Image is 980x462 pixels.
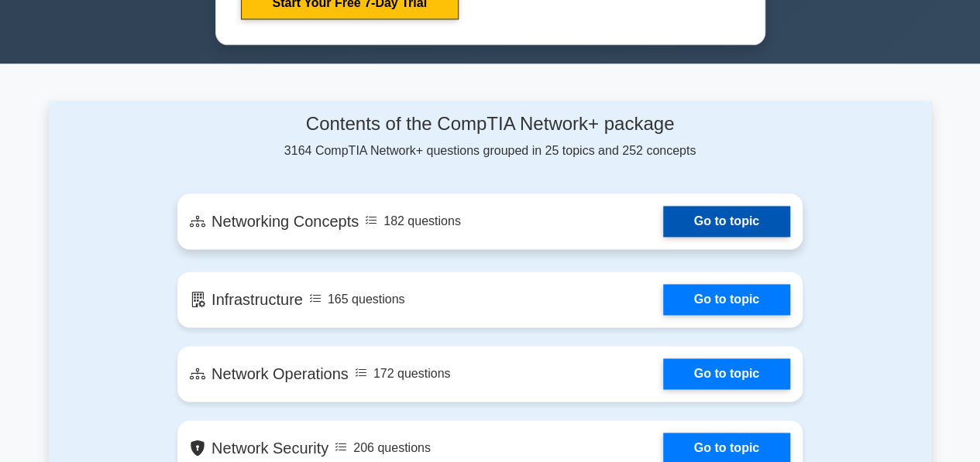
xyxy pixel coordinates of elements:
[177,113,803,160] div: 3164 CompTIA Network+ questions grouped in 25 topics and 252 concepts
[663,284,790,315] a: Go to topic
[663,358,790,389] a: Go to topic
[177,113,803,135] h4: Contents of the CompTIA Network+ package
[663,206,790,237] a: Go to topic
